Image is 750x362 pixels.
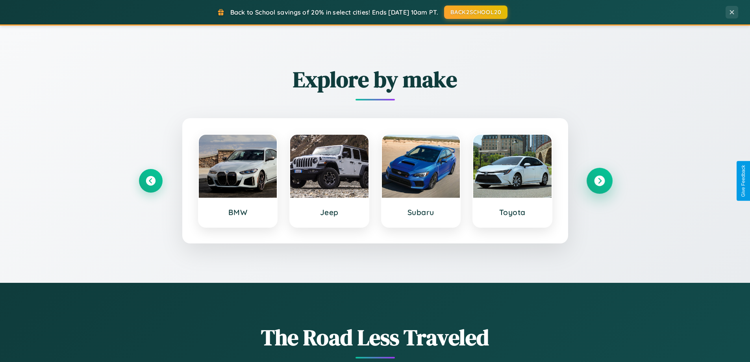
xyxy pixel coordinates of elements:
[481,208,544,217] h3: Toyota
[139,64,611,95] h2: Explore by make
[207,208,269,217] h3: BMW
[230,8,438,16] span: Back to School savings of 20% in select cities! Ends [DATE] 10am PT.
[741,165,746,197] div: Give Feedback
[139,322,611,353] h1: The Road Less Traveled
[298,208,361,217] h3: Jeep
[390,208,452,217] h3: Subaru
[444,6,507,19] button: BACK2SCHOOL20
